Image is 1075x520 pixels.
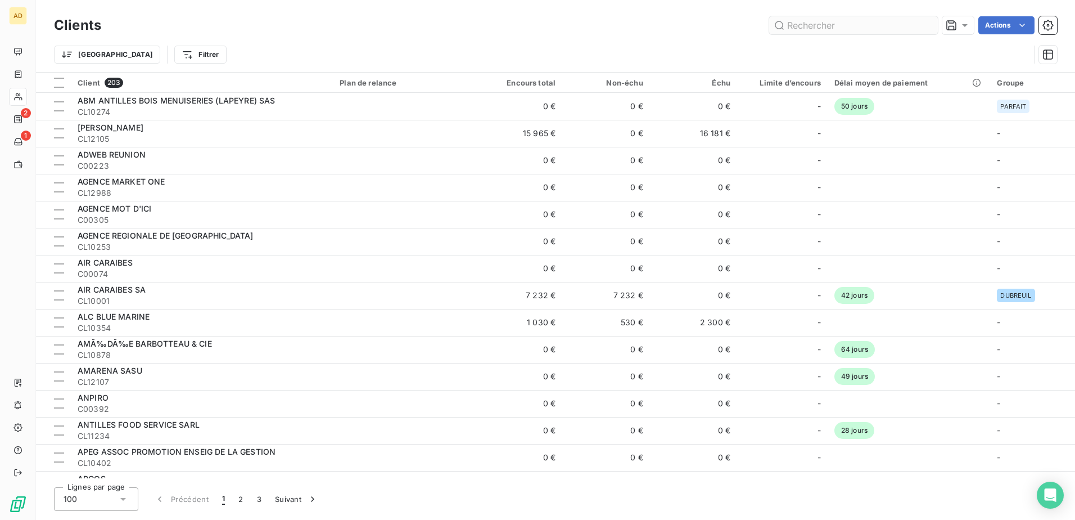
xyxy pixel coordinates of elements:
span: CL10878 [78,349,326,361]
span: - [997,263,1000,273]
span: 100 [64,494,77,505]
span: C00305 [78,214,326,226]
td: 0 € [562,255,649,282]
td: 7 232 € [475,282,562,309]
span: 203 [105,78,123,88]
span: CL10354 [78,322,326,334]
span: PARFAIT [1000,103,1026,110]
div: Limite d’encours [744,78,821,87]
span: ANPIRO [78,393,109,402]
div: Open Intercom Messenger [1037,482,1064,509]
span: AMARENA SASU [78,366,142,375]
span: AGENCE REGIONALE DE [GEOGRAPHIC_DATA] [78,231,254,240]
span: - [817,290,821,301]
td: 2 300 € [650,309,737,336]
span: - [817,182,821,193]
td: 1 030 € [475,309,562,336]
span: - [997,317,1000,327]
span: - [817,155,821,166]
div: Délai moyen de paiement [834,78,984,87]
span: CL10253 [78,241,326,253]
button: [GEOGRAPHIC_DATA] [54,46,160,64]
span: - [997,371,1000,381]
td: 0 € [650,417,737,444]
span: 49 jours [834,368,875,385]
span: C00392 [78,404,326,415]
td: 7 232 € [562,282,649,309]
div: Groupe [997,78,1068,87]
span: 1 [222,494,225,505]
div: AD [9,7,27,25]
td: 0 € [475,390,562,417]
div: Encours total [482,78,555,87]
td: 0 € [650,444,737,471]
td: 0 € [475,444,562,471]
td: 0 € [562,417,649,444]
span: ARGOS [78,474,106,483]
span: - [817,398,821,409]
span: 64 jours [834,341,875,358]
span: - [817,317,821,328]
button: Précédent [147,487,215,511]
td: 0 € [562,336,649,363]
div: Plan de relance [340,78,468,87]
td: 174 € [650,471,737,498]
td: 0 € [650,174,737,201]
img: Logo LeanPay [9,495,27,513]
span: CL11234 [78,431,326,442]
span: - [997,452,1000,462]
span: AGENCE MARKET ONE [78,177,165,186]
td: 0 € [650,390,737,417]
span: ABM ANTILLES BOIS MENUISERIES (LAPEYRE) SAS [78,96,275,105]
td: 0 € [475,147,562,174]
td: 15 965 € [475,120,562,147]
span: - [817,371,821,382]
td: 0 € [475,255,562,282]
span: - [997,209,1000,219]
span: AIR CARAIBES [78,258,133,267]
button: 1 [215,487,232,511]
span: - [997,128,1000,138]
td: 530 € [562,309,649,336]
span: - [817,344,821,355]
span: CL10402 [78,458,326,469]
span: - [997,236,1000,246]
span: 50 jours [834,98,874,115]
td: 0 € [562,201,649,228]
td: 0 € [475,93,562,120]
button: Filtrer [174,46,226,64]
td: 0 € [650,147,737,174]
span: C00223 [78,160,326,172]
td: 0 € [475,201,562,228]
a: 2 [9,110,26,128]
span: - [817,425,821,436]
h3: Clients [54,15,101,35]
span: APEG ASSOC PROMOTION ENSEIG DE LA GESTION [78,447,275,456]
td: 0 € [562,471,649,498]
div: Échu [657,78,730,87]
span: [PERSON_NAME] [78,123,143,132]
td: 0 € [650,255,737,282]
span: - [817,452,821,463]
button: Suivant [268,487,325,511]
span: AMÃ‰DÃ‰E BARBOTTEAU & CIE [78,339,212,348]
td: 0 € [562,228,649,255]
td: 0 € [475,417,562,444]
td: 0 € [650,93,737,120]
span: 1 [21,131,31,141]
td: 0 € [562,363,649,390]
span: DUBREUIL [1000,292,1031,299]
span: ADWEB REUNION [78,150,146,159]
div: Non-échu [569,78,643,87]
span: C00074 [78,268,326,280]
td: 0 € [650,363,737,390]
span: - [997,425,1000,435]
button: 2 [232,487,250,511]
span: - [817,263,821,274]
button: Actions [978,16,1035,34]
input: Rechercher [769,16,938,34]
span: - [817,101,821,112]
td: 0 € [650,228,737,255]
td: 0 € [562,174,649,201]
span: CL12107 [78,376,326,388]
